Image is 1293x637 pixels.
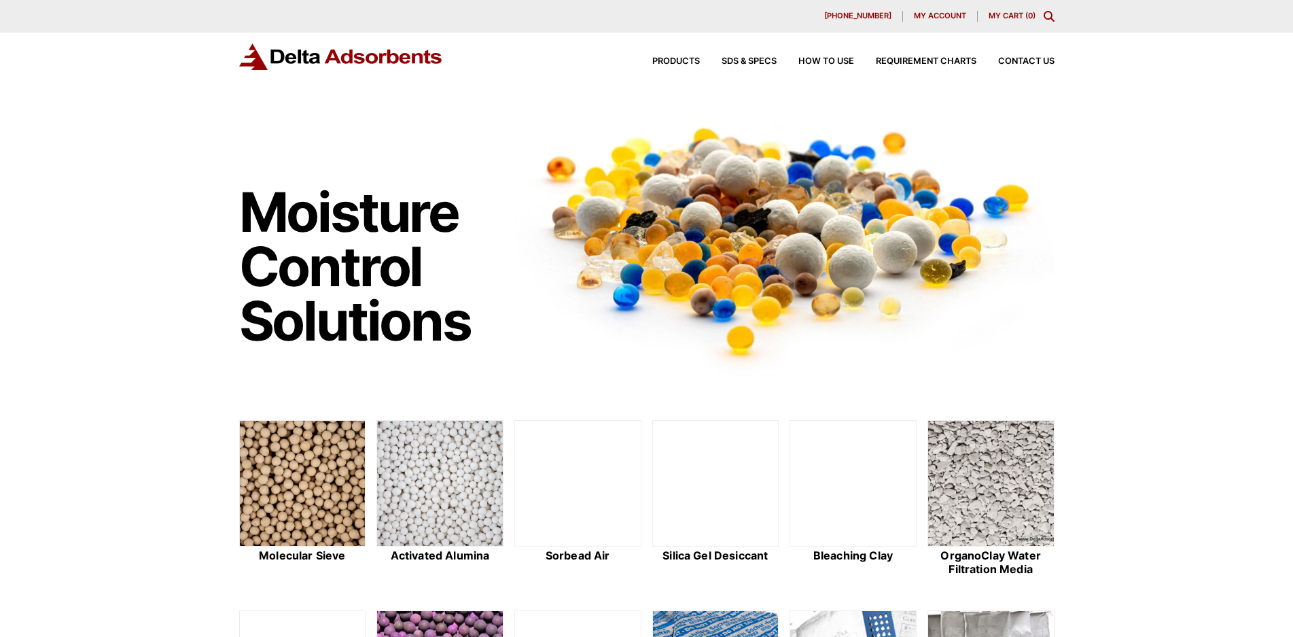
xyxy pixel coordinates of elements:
span: SDS & SPECS [722,57,777,66]
span: My account [914,12,966,20]
h2: Molecular Sieve [239,549,366,562]
a: SDS & SPECS [700,57,777,66]
h2: Bleaching Clay [790,549,917,562]
div: Toggle Modal Content [1044,11,1055,22]
a: How to Use [777,57,854,66]
a: My account [903,11,978,22]
a: Molecular Sieve [239,420,366,578]
a: Products [631,57,700,66]
h2: OrganoClay Water Filtration Media [927,549,1055,575]
a: Activated Alumina [376,420,503,578]
a: My Cart (0) [989,11,1035,20]
h1: Moisture Control Solutions [239,185,501,348]
a: Sorbead Air [514,420,641,578]
a: OrganoClay Water Filtration Media [927,420,1055,578]
span: 0 [1028,11,1033,20]
span: How to Use [798,57,854,66]
span: Contact Us [998,57,1055,66]
img: Delta Adsorbents [239,44,443,70]
span: Products [652,57,700,66]
h2: Activated Alumina [376,549,503,562]
a: Contact Us [976,57,1055,66]
img: Image [514,103,1055,377]
a: Silica Gel Desiccant [652,420,779,578]
span: [PHONE_NUMBER] [824,12,891,20]
a: Bleaching Clay [790,420,917,578]
a: Requirement Charts [854,57,976,66]
h2: Sorbead Air [514,549,641,562]
span: Requirement Charts [876,57,976,66]
a: [PHONE_NUMBER] [813,11,903,22]
h2: Silica Gel Desiccant [652,549,779,562]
